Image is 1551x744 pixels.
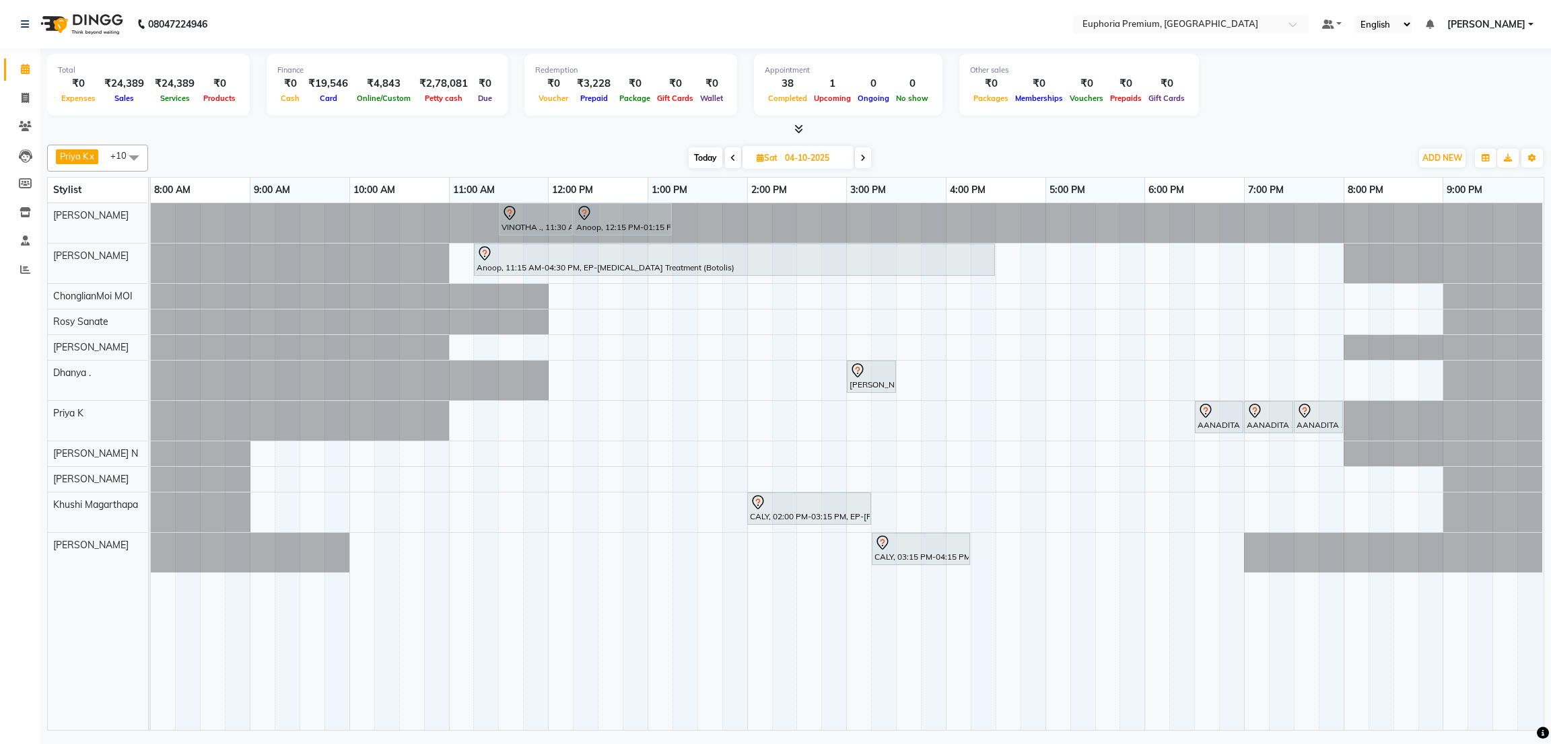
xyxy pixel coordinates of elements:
[893,76,932,91] div: 0
[110,150,137,161] span: +10
[157,94,193,103] span: Services
[689,147,722,168] span: Today
[572,76,616,91] div: ₹3,228
[893,94,932,103] span: No show
[535,76,572,91] div: ₹0
[500,205,572,233] div: VINOTHA ., 11:30 AM-12:15 PM, EP-HAIR CUT (Salon Director) with hairwash MEN
[111,94,137,103] span: Sales
[549,180,596,200] a: 12:00 PM
[58,94,99,103] span: Expenses
[151,180,194,200] a: 8:00 AM
[53,250,129,262] span: [PERSON_NAME]
[53,209,129,221] span: [PERSON_NAME]
[1145,76,1188,91] div: ₹0
[1196,403,1242,431] div: AANADITA ., 06:30 PM-07:00 PM, EP-Laser Full Arms
[1107,94,1145,103] span: Prepaids
[1245,180,1287,200] a: 7:00 PM
[535,65,726,76] div: Redemption
[854,76,893,91] div: 0
[749,494,870,523] div: CALY, 02:00 PM-03:15 PM, EP-[PERSON_NAME]
[53,539,129,551] span: [PERSON_NAME]
[277,76,303,91] div: ₹0
[616,76,654,91] div: ₹0
[353,76,414,91] div: ₹4,843
[414,76,473,91] div: ₹2,78,081
[350,180,399,200] a: 10:00 AM
[421,94,466,103] span: Petty cash
[473,76,497,91] div: ₹0
[277,94,303,103] span: Cash
[781,148,848,168] input: 2025-10-04
[1245,403,1292,431] div: AANADITA ., 07:00 PM-07:30 PM, EP-Laser Full Legs
[200,76,239,91] div: ₹0
[1107,76,1145,91] div: ₹0
[53,498,138,511] span: Khushi Magarthapa
[303,76,353,91] div: ₹19,546
[577,94,611,103] span: Prepaid
[450,180,498,200] a: 11:00 AM
[753,153,781,163] span: Sat
[200,94,239,103] span: Products
[53,473,129,485] span: [PERSON_NAME]
[575,205,670,233] div: Anoop, 12:15 PM-01:15 PM, EP-Artistic Cut - Senior Stylist
[148,5,207,43] b: 08047224946
[848,363,895,391] div: [PERSON_NAME] ., 03:00 PM-03:30 PM, EP-Foot Massage (30 Mins)
[475,246,994,274] div: Anoop, 11:15 AM-04:30 PM, EP-[MEDICAL_DATA] Treatment (Botolis)
[873,535,969,563] div: CALY, 03:15 PM-04:15 PM, EP-Artistic Cut - Senior Stylist
[765,65,932,76] div: Appointment
[970,76,1012,91] div: ₹0
[765,76,811,91] div: 38
[1422,153,1462,163] span: ADD NEW
[60,151,88,161] span: Priya K
[1066,76,1107,91] div: ₹0
[854,94,893,103] span: Ongoing
[53,407,83,419] span: Priya K
[1145,180,1187,200] a: 6:00 PM
[250,180,294,200] a: 9:00 AM
[1443,180,1486,200] a: 9:00 PM
[34,5,127,43] img: logo
[58,65,239,76] div: Total
[697,94,726,103] span: Wallet
[970,94,1012,103] span: Packages
[1295,403,1342,431] div: AANADITA ., 07:30 PM-08:00 PM, EP-Laser Under Arms
[99,76,149,91] div: ₹24,389
[1066,94,1107,103] span: Vouchers
[616,94,654,103] span: Package
[1447,17,1525,32] span: [PERSON_NAME]
[149,76,200,91] div: ₹24,389
[970,65,1188,76] div: Other sales
[648,180,691,200] a: 1:00 PM
[53,367,91,379] span: Dhanya .
[353,94,414,103] span: Online/Custom
[1145,94,1188,103] span: Gift Cards
[1012,76,1066,91] div: ₹0
[53,447,138,459] span: [PERSON_NAME] N
[654,76,697,91] div: ₹0
[654,94,697,103] span: Gift Cards
[53,184,81,196] span: Stylist
[475,94,495,103] span: Due
[1419,149,1466,168] button: ADD NEW
[811,76,854,91] div: 1
[53,290,133,302] span: ChonglianMoi MOI
[88,151,94,161] a: x
[53,341,129,353] span: [PERSON_NAME]
[1344,180,1387,200] a: 8:00 PM
[1046,180,1089,200] a: 5:00 PM
[277,65,497,76] div: Finance
[535,94,572,103] span: Voucher
[847,180,889,200] a: 3:00 PM
[811,94,854,103] span: Upcoming
[765,94,811,103] span: Completed
[748,180,790,200] a: 2:00 PM
[1012,94,1066,103] span: Memberships
[946,180,989,200] a: 4:00 PM
[53,315,108,328] span: Rosy Sanate
[316,94,341,103] span: Card
[697,76,726,91] div: ₹0
[58,76,99,91] div: ₹0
